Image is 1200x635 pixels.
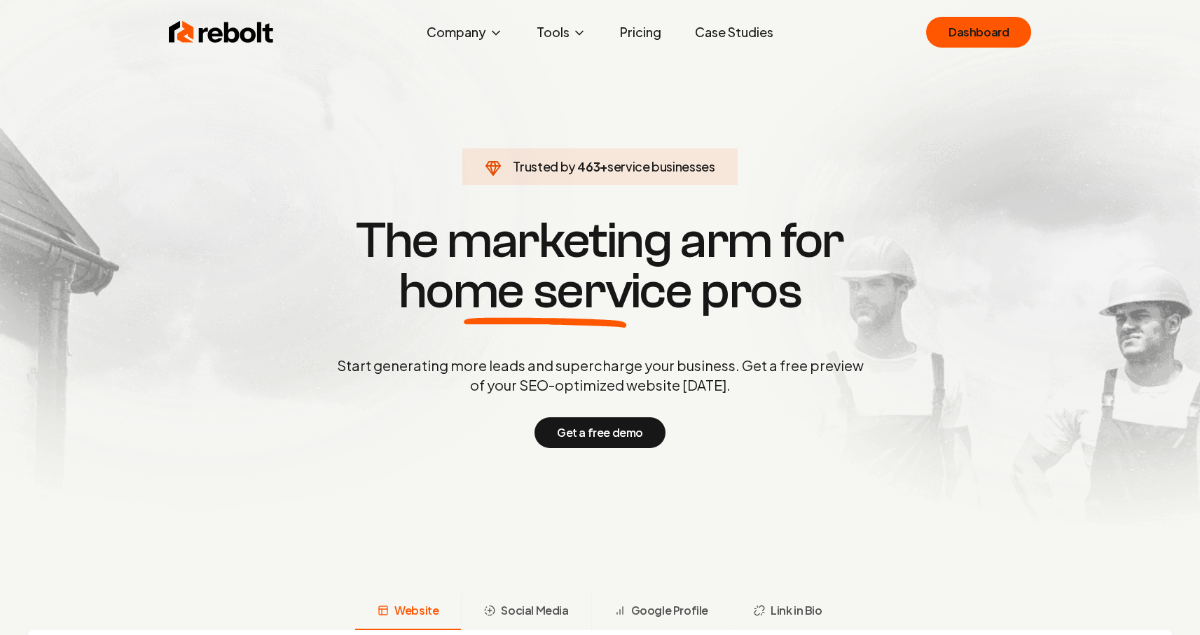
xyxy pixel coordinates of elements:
[415,18,514,46] button: Company
[394,602,439,619] span: Website
[609,18,673,46] a: Pricing
[513,158,575,174] span: Trusted by
[355,594,461,630] button: Website
[169,18,274,46] img: Rebolt Logo
[926,17,1031,48] a: Dashboard
[771,602,822,619] span: Link in Bio
[591,594,731,630] button: Google Profile
[334,356,867,395] p: Start generating more leads and supercharge your business. Get a free preview of your SEO-optimiz...
[525,18,598,46] button: Tools
[264,216,937,316] h1: The marketing arm for pros
[631,602,708,619] span: Google Profile
[399,266,692,316] span: home service
[684,18,785,46] a: Case Studies
[461,594,591,630] button: Social Media
[607,158,715,174] span: service businesses
[535,417,665,448] button: Get a free demo
[600,158,607,174] span: +
[731,594,845,630] button: Link in Bio
[501,602,568,619] span: Social Media
[577,157,600,176] span: 463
